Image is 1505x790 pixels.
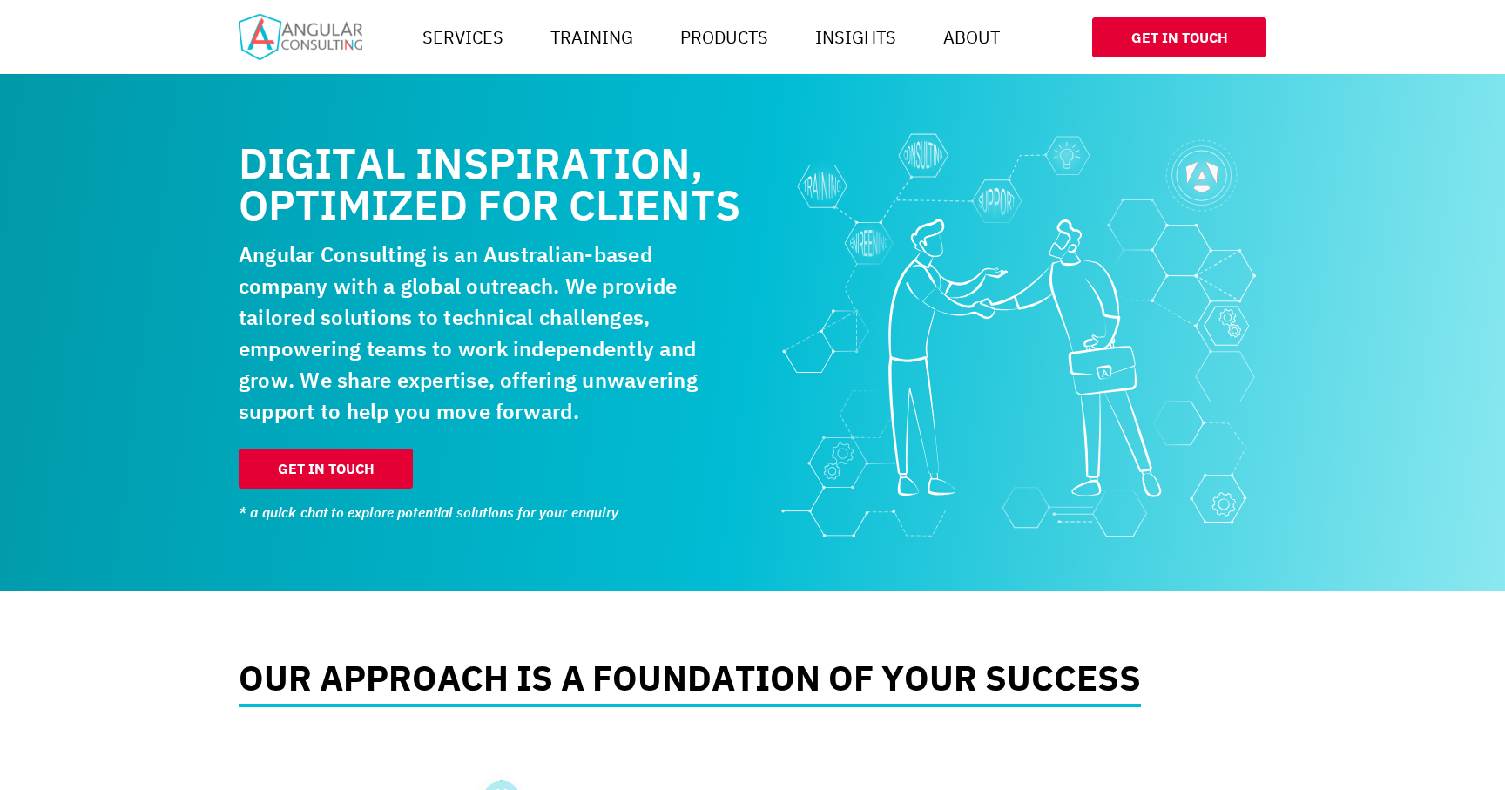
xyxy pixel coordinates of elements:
small: * a quick chat to explore potential solutions for your enquiry [239,502,744,523]
a: Get In Touch [1092,17,1266,57]
a: About [936,20,1007,55]
a: Insights [808,20,903,55]
p: Angular Consulting is an Australian-based company with a global outreach. We provide tailored sol... [239,239,744,427]
img: Home [239,14,362,60]
a: Products [673,20,775,55]
a: Training [543,20,640,55]
h1: Digital inspiration, optimized for clients [239,142,744,226]
h2: Our approach is a foundation of your success [239,660,1141,707]
a: Get In Touch [239,449,413,489]
a: Services [415,20,510,55]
